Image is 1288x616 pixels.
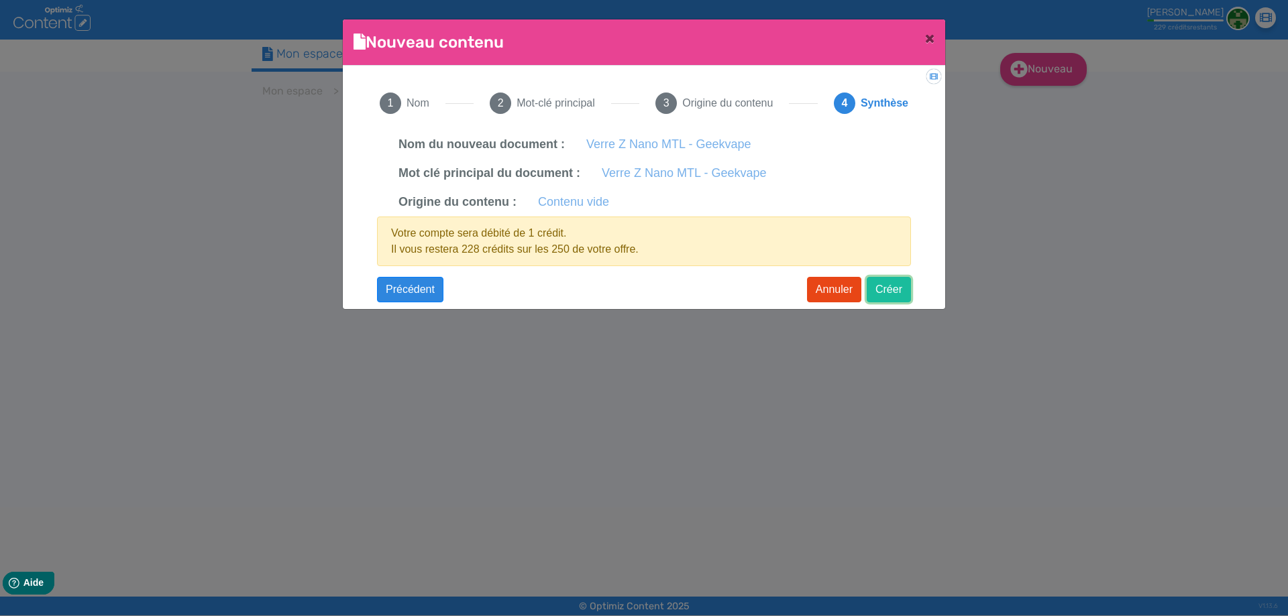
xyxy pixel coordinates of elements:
button: 1Nom [364,76,445,130]
label: Mot clé principal du document : [398,164,580,182]
label: Verre Z Nano MTL - Geekvape [586,135,751,153]
button: Créer [867,277,911,302]
button: 4Synthèse [818,76,924,130]
div: Votre compte sera débité de 1 crédit. . [377,217,911,266]
label: Origine du contenu : [398,193,517,211]
label: Nom du nouveau document : [398,135,565,153]
span: 4 [834,93,855,114]
button: Annuler [807,277,861,302]
span: 3 [655,93,677,114]
button: Précédent [377,277,443,302]
span: 2 [490,93,511,114]
h4: Nouveau contenu [354,30,504,54]
span: Aide [68,11,89,21]
button: 3Origine du contenu [639,76,789,130]
span: Synthèse [861,95,908,111]
button: 2Mot-clé principal [474,76,610,130]
span: Origine du contenu [682,95,773,111]
label: Contenu vide [538,193,609,211]
label: Verre Z Nano MTL - Geekvape [602,164,766,182]
span: × [925,29,934,48]
button: Close [914,19,945,57]
span: Mot-clé principal [517,95,594,111]
span: 1 [380,93,401,114]
span: Il vous restera 228 crédits sur les 250 de votre offre [391,243,635,255]
span: Nom [407,95,429,111]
